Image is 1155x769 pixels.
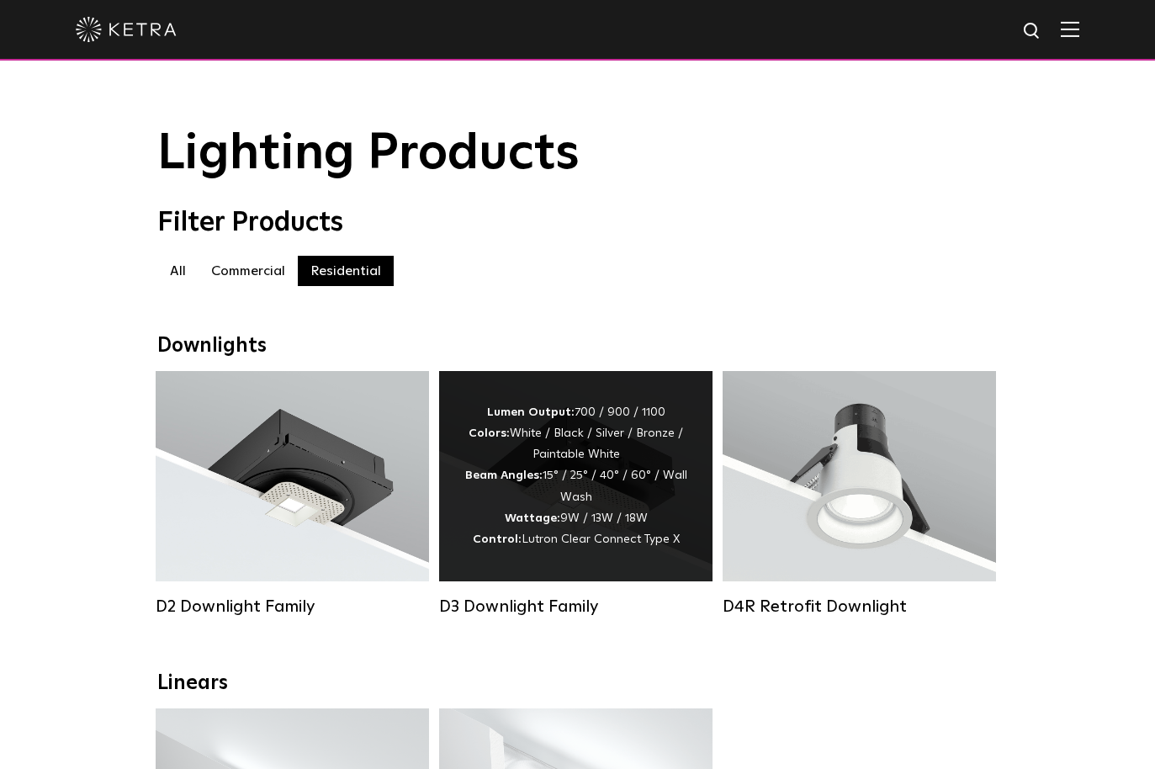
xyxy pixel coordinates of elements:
strong: Wattage: [505,512,560,524]
label: All [157,256,199,286]
div: D2 Downlight Family [156,597,429,617]
img: ketra-logo-2019-white [76,17,177,42]
div: Linears [157,671,999,696]
label: Commercial [199,256,298,286]
div: D4R Retrofit Downlight [723,597,996,617]
span: Lighting Products [157,129,580,179]
div: D3 Downlight Family [439,597,713,617]
strong: Beam Angles: [465,469,543,481]
strong: Control: [473,533,522,545]
div: Filter Products [157,207,999,239]
label: Residential [298,256,394,286]
a: D2 Downlight Family Lumen Output:1200Colors:White / Black / Gloss Black / Silver / Bronze / Silve... [156,371,429,615]
a: D4R Retrofit Downlight Lumen Output:800Colors:White / BlackBeam Angles:15° / 25° / 40° / 60°Watta... [723,371,996,615]
img: search icon [1022,21,1043,42]
a: D3 Downlight Family Lumen Output:700 / 900 / 1100Colors:White / Black / Silver / Bronze / Paintab... [439,371,713,615]
div: Downlights [157,334,999,358]
strong: Lumen Output: [487,406,575,418]
span: Lutron Clear Connect Type X [522,533,680,545]
div: 700 / 900 / 1100 White / Black / Silver / Bronze / Paintable White 15° / 25° / 40° / 60° / Wall W... [464,402,687,550]
img: Hamburger%20Nav.svg [1061,21,1079,37]
strong: Colors: [469,427,510,439]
